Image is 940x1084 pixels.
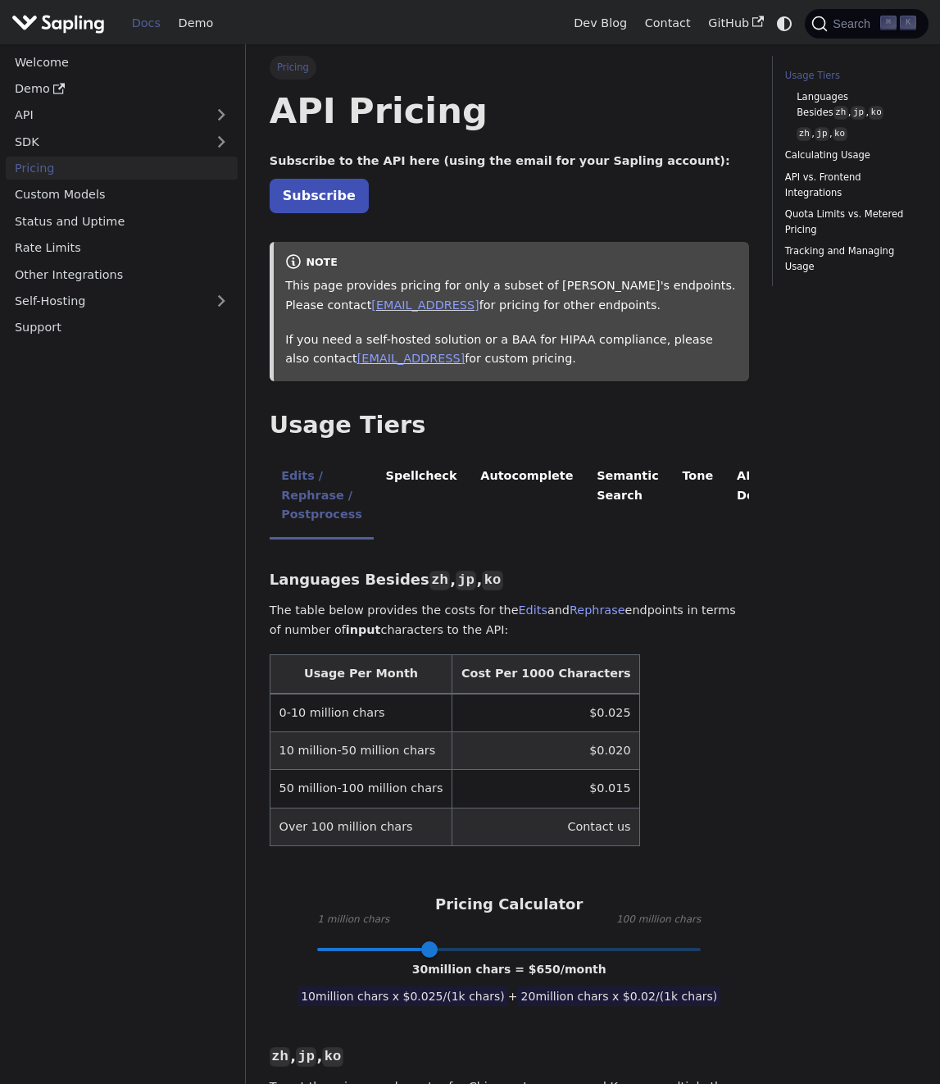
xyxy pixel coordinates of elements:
a: Languages Besideszh,jp,ko [797,89,905,121]
button: Switch between dark and light mode (currently system mode) [773,11,797,35]
code: jp [815,127,829,141]
p: The table below provides the costs for the and endpoints in terms of number of characters to the ... [270,601,749,640]
a: Pricing [6,157,238,180]
li: Edits / Rephrase / Postprocess [270,455,374,540]
span: 30 million chars = $ 650 /month [412,963,606,976]
h1: API Pricing [270,89,749,133]
h3: Pricing Calculator [435,895,583,914]
td: $0.020 [452,732,640,770]
a: Tracking and Managing Usage [785,244,910,275]
a: Rephrase [570,603,625,617]
span: 20 million chars x $ 0.02 /(1k chars) [518,986,721,1006]
li: AI Detector [725,455,807,540]
a: Rate Limits [6,236,238,260]
h3: , , [270,1047,749,1066]
code: ko [482,571,502,590]
a: Quota Limits vs. Metered Pricing [785,207,910,238]
a: Docs [123,11,170,36]
span: 10 million chars x $ 0.025 /(1k chars) [297,986,508,1006]
span: 100 million chars [616,912,701,928]
code: zh [833,106,848,120]
img: Sapling.ai [11,11,105,35]
button: Expand sidebar category 'SDK' [205,130,238,153]
a: [EMAIL_ADDRESS] [357,352,465,365]
li: Autocomplete [469,455,585,540]
th: Cost Per 1000 Characters [452,655,640,694]
strong: input [346,623,381,636]
a: Welcome [6,50,238,74]
span: + [508,990,518,1003]
button: Search (Command+K) [805,9,928,39]
li: Spellcheck [374,455,469,540]
a: Subscribe [270,179,369,212]
code: jp [456,571,476,590]
a: API vs. Frontend Integrations [785,170,910,201]
td: 0-10 million chars [270,694,452,732]
nav: Breadcrumbs [270,56,749,79]
td: 10 million-50 million chars [270,732,452,770]
code: zh [270,1047,290,1067]
p: This page provides pricing for only a subset of [PERSON_NAME]'s endpoints. Please contact for pri... [285,276,737,316]
code: zh [797,127,811,141]
a: Demo [6,77,238,101]
a: Calculating Usage [785,148,910,163]
span: Search [828,17,880,30]
a: Status and Uptime [6,209,238,233]
a: Demo [170,11,222,36]
code: ko [322,1047,343,1067]
code: ko [833,127,847,141]
th: Usage Per Month [270,655,452,694]
code: jp [851,106,865,120]
a: GitHub [699,11,772,36]
a: zh,jp,ko [797,126,905,142]
div: note [285,253,737,273]
span: Pricing [270,56,316,79]
a: SDK [6,130,205,153]
button: Expand sidebar category 'API' [205,103,238,127]
h2: Usage Tiers [270,411,749,440]
td: 50 million-100 million chars [270,770,452,808]
a: Support [6,316,238,339]
a: Contact [636,11,700,36]
a: Edits [519,603,547,617]
td: $0.015 [452,770,640,808]
a: Sapling.ai [11,11,111,35]
h3: Languages Besides , , [270,571,749,590]
code: jp [296,1047,316,1067]
a: API [6,103,205,127]
a: [EMAIL_ADDRESS] [371,298,479,312]
td: $0.025 [452,694,640,732]
li: Semantic Search [585,455,670,540]
a: Custom Models [6,183,238,207]
li: Tone [670,455,725,540]
a: Self-Hosting [6,289,238,313]
p: If you need a self-hosted solution or a BAA for HIPAA compliance, please also contact for custom ... [285,330,737,370]
td: Contact us [452,808,640,845]
td: Over 100 million chars [270,808,452,845]
a: Usage Tiers [785,68,910,84]
code: ko [869,106,883,120]
kbd: ⌘ [880,16,897,30]
strong: Subscribe to the API here (using the email for your Sapling account): [270,154,730,167]
span: 1 million chars [317,912,389,928]
a: Other Integrations [6,262,238,286]
a: Dev Blog [565,11,635,36]
code: zh [429,571,450,590]
kbd: K [900,16,916,30]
